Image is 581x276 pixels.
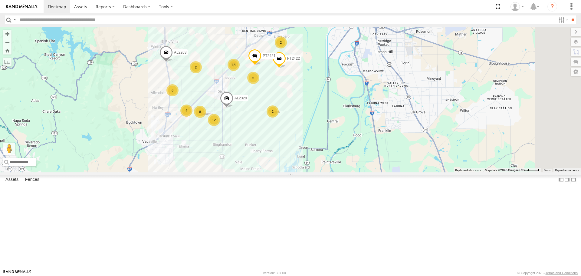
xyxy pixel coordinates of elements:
[6,5,38,9] img: rand-logo.svg
[508,2,526,11] div: David Lowrie
[287,56,300,61] span: PT2422
[228,59,240,71] div: 18
[570,175,576,184] label: Hide Summary Table
[555,168,579,172] a: Report a map error
[544,169,550,171] a: Terms (opens in new tab)
[22,176,42,184] label: Fences
[564,175,570,184] label: Dock Summary Table to the Right
[208,114,220,126] div: 12
[3,46,11,55] button: Zoom Home
[3,143,15,155] button: Drag Pegman onto the map to open Street View
[558,175,564,184] label: Dock Summary Table to the Left
[263,54,275,58] span: PT2421
[174,51,186,55] span: AL2263
[235,96,247,101] span: AL2329
[166,84,179,96] div: 6
[517,271,578,275] div: © Copyright 2025 -
[180,105,192,117] div: 4
[547,2,557,12] i: ?
[485,168,518,172] span: Map data ©2025 Google
[3,270,31,276] a: Visit our Website
[247,72,259,84] div: 6
[571,68,581,76] label: Map Settings
[521,168,528,172] span: 2 km
[455,168,481,172] button: Keyboard shortcuts
[194,106,206,118] div: 8
[263,271,286,275] div: Version: 307.00
[556,15,569,24] label: Search Filter Options
[520,168,541,172] button: Map Scale: 2 km per 33 pixels
[275,36,287,48] div: 2
[546,271,578,275] a: Terms and Conditions
[3,30,11,38] button: Zoom in
[13,15,18,24] label: Search Query
[190,61,202,73] div: 2
[2,176,21,184] label: Assets
[267,105,279,118] div: 2
[3,58,11,66] label: Measure
[3,38,11,46] button: Zoom out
